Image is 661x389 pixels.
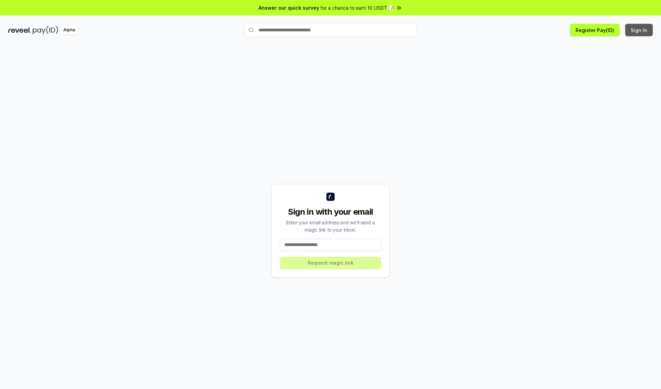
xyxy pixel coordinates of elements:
[625,24,653,36] button: Sign In
[8,26,31,34] img: reveel_dark
[326,193,335,201] img: logo_small
[280,219,381,233] div: Enter your email address and we’ll send a magic link to your inbox.
[570,24,620,36] button: Register Pay(ID)
[33,26,58,34] img: pay_id
[321,4,394,11] span: for a chance to earn 10 USDT 📝
[60,26,79,34] div: Alpha
[259,4,319,11] span: Answer our quick survey
[280,206,381,217] div: Sign in with your email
